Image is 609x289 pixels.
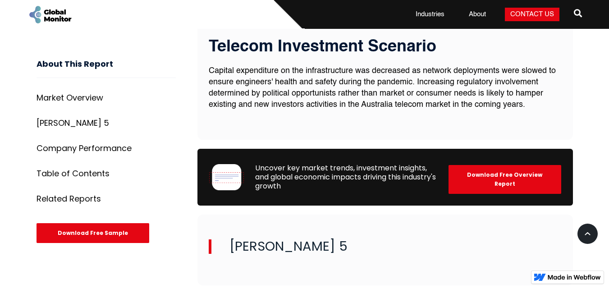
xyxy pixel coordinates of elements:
div: Table of Contents [37,169,110,178]
h3: About This Report [37,60,176,78]
span:  [574,7,582,19]
a: Industries [410,10,450,19]
a: Contact Us [505,8,559,21]
h2: [PERSON_NAME] 5 [209,239,562,254]
div: [PERSON_NAME] 5 [37,119,109,128]
a: Company Performance [37,139,176,157]
div: Market Overview [37,93,103,102]
div: Company Performance [37,144,132,153]
div: Download Free Sample [37,223,149,243]
a: [PERSON_NAME] 5 [37,114,176,132]
img: Made in Webflow [548,275,601,280]
h3: Telecom Investment Scenario [209,38,562,56]
a: Market Overview [37,89,176,107]
a: Related Reports [37,190,176,208]
a: About [463,10,491,19]
p: Capital expenditure on the infrastructure was decreased as network deployments were slowed to ens... [209,65,562,111]
div: Related Reports [37,194,101,203]
div: Download Free Overview Report [449,165,561,194]
a: home [27,5,73,25]
a: Table of Contents [37,165,176,183]
a:  [574,5,582,23]
div: Uncover key market trends, investment insights, and global economic impacts driving this industry... [255,164,437,191]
